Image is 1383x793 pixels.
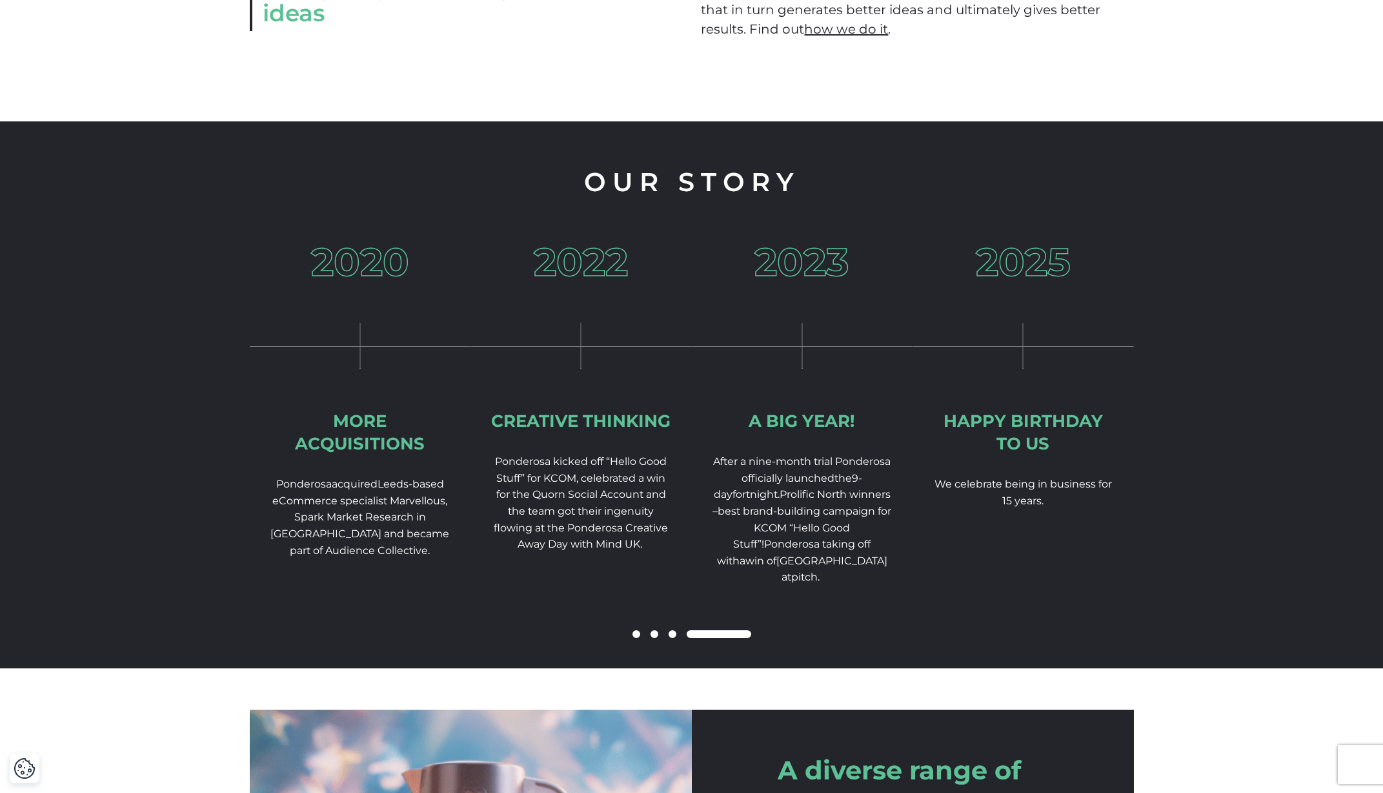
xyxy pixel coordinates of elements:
[491,410,671,433] div: Creative thinking
[494,455,668,550] span: Ponderosa kicked off “Hello Good Stuff” for KCOM, celebrated a win for the Quorn Social Account a...
[718,505,725,517] span: b
[713,455,891,484] span: After a nine-month trial Ponderosa officially launched
[745,555,776,567] span: win of
[14,757,35,779] button: Cookie Settings
[250,163,1134,201] h2: Our Story
[717,538,871,567] span: Ponderosa taking off with
[754,243,849,282] h3: 2023
[976,243,1071,282] h3: 2025
[791,571,820,583] span: pitch.
[276,478,332,490] span: Ponderosa
[933,476,1113,509] p: We celebrate being in business for 15 years.
[311,243,409,282] h3: 2020
[14,757,35,779] img: Revisit consent button
[712,505,718,517] span: –
[834,472,852,484] span: the
[270,478,449,556] span: Leeds-based eCommerce specialist Marvellous, Spark Market Research in [GEOGRAPHIC_DATA] and becam...
[725,505,891,550] span: est brand-building campaign for KCOM “Hello Good Stuff”!
[749,410,855,433] div: A Big Year!
[776,555,887,584] span: [GEOGRAPHIC_DATA] at
[804,21,888,37] a: how we do it
[933,410,1113,455] div: Happy Birthday To Us
[332,478,378,490] span: acquired
[780,488,891,500] span: Prolific North winners
[270,410,450,455] div: More acquisitions
[712,488,891,550] span: fortnight.
[740,555,745,567] span: a
[534,243,628,282] h3: 2022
